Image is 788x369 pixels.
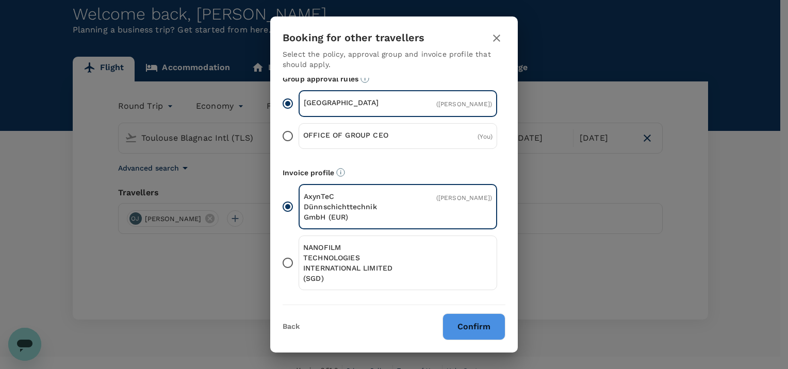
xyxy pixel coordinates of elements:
[304,191,398,222] p: AxynTeC Dünnschichttechnik GmbH (EUR)
[436,194,492,202] span: ( [PERSON_NAME] )
[283,323,300,331] button: Back
[336,168,345,177] svg: The payment currency and company information are based on the selected invoice profile.
[283,49,505,70] p: Select the policy, approval group and invoice profile that should apply.
[303,242,398,283] p: NANOFILM TECHNOLOGIES INTERNATIONAL LIMITED (SGD)
[478,133,492,140] span: ( You )
[442,313,505,340] button: Confirm
[283,74,505,84] p: Group approval rules
[304,97,398,108] p: [GEOGRAPHIC_DATA]
[283,32,424,44] h3: Booking for other travellers
[360,74,369,83] svg: Default approvers or custom approval rules (if available) are based on the user group.
[283,167,505,178] p: Invoice profile
[436,100,492,108] span: ( [PERSON_NAME] )
[303,130,398,140] p: OFFICE OF GROUP CEO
